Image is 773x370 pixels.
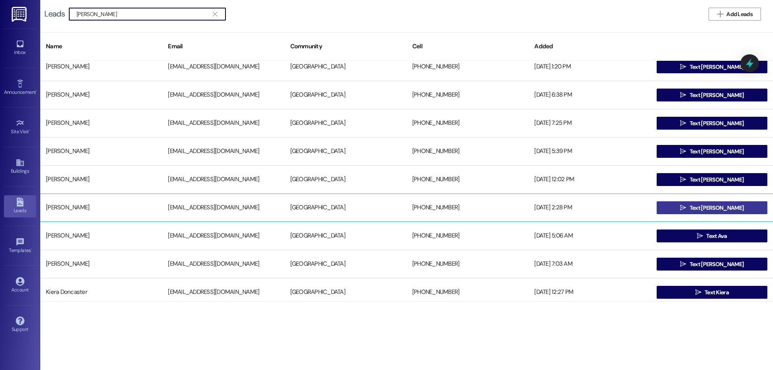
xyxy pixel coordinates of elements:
[529,256,651,272] div: [DATE] 7:03 AM
[209,8,221,20] button: Clear text
[40,115,162,131] div: [PERSON_NAME]
[529,87,651,103] div: [DATE] 6:38 PM
[162,59,284,75] div: [EMAIL_ADDRESS][DOMAIN_NAME]
[162,143,284,159] div: [EMAIL_ADDRESS][DOMAIN_NAME]
[162,172,284,188] div: [EMAIL_ADDRESS][DOMAIN_NAME]
[162,228,284,244] div: [EMAIL_ADDRESS][DOMAIN_NAME]
[709,8,761,21] button: Add Leads
[407,256,529,272] div: [PHONE_NUMBER]
[285,256,407,272] div: [GEOGRAPHIC_DATA]
[285,59,407,75] div: [GEOGRAPHIC_DATA]
[285,172,407,188] div: [GEOGRAPHIC_DATA]
[680,148,686,155] i: 
[40,87,162,103] div: [PERSON_NAME]
[4,314,36,336] a: Support
[529,200,651,216] div: [DATE] 2:28 PM
[690,176,744,184] span: Text [PERSON_NAME]
[529,143,651,159] div: [DATE] 5:39 PM
[529,284,651,300] div: [DATE] 12:27 PM
[529,228,651,244] div: [DATE] 5:06 AM
[717,11,723,17] i: 
[680,120,686,126] i: 
[285,228,407,244] div: [GEOGRAPHIC_DATA]
[680,176,686,183] i: 
[40,284,162,300] div: Kiera Doncaster
[285,115,407,131] div: [GEOGRAPHIC_DATA]
[162,284,284,300] div: [EMAIL_ADDRESS][DOMAIN_NAME]
[690,63,744,71] span: Text [PERSON_NAME]
[76,8,209,20] input: Search name/email/community (quotes for exact match e.g. "John Smith")
[680,92,686,98] i: 
[657,286,767,299] button: Text Kiera
[162,87,284,103] div: [EMAIL_ADDRESS][DOMAIN_NAME]
[285,284,407,300] div: [GEOGRAPHIC_DATA]
[695,289,701,296] i: 
[680,205,686,211] i: 
[162,37,284,56] div: Email
[407,284,529,300] div: [PHONE_NUMBER]
[657,201,767,214] button: Text [PERSON_NAME]
[706,232,727,240] span: Text Ava
[690,119,744,128] span: Text [PERSON_NAME]
[285,143,407,159] div: [GEOGRAPHIC_DATA]
[657,117,767,130] button: Text [PERSON_NAME]
[40,143,162,159] div: [PERSON_NAME]
[690,91,744,99] span: Text [PERSON_NAME]
[690,260,744,269] span: Text [PERSON_NAME]
[40,200,162,216] div: [PERSON_NAME]
[31,246,32,252] span: •
[529,115,651,131] div: [DATE] 7:25 PM
[407,37,529,56] div: Cell
[285,200,407,216] div: [GEOGRAPHIC_DATA]
[4,195,36,217] a: Leads
[4,116,36,138] a: Site Visit •
[285,37,407,56] div: Community
[4,156,36,178] a: Buildings
[726,10,752,19] span: Add Leads
[657,173,767,186] button: Text [PERSON_NAME]
[657,89,767,101] button: Text [PERSON_NAME]
[407,228,529,244] div: [PHONE_NUMBER]
[407,59,529,75] div: [PHONE_NUMBER]
[162,256,284,272] div: [EMAIL_ADDRESS][DOMAIN_NAME]
[407,172,529,188] div: [PHONE_NUMBER]
[29,128,30,133] span: •
[44,10,65,18] div: Leads
[705,288,729,297] span: Text Kiera
[657,60,767,73] button: Text [PERSON_NAME]
[657,258,767,271] button: Text [PERSON_NAME]
[657,229,767,242] button: Text Ava
[40,37,162,56] div: Name
[285,87,407,103] div: [GEOGRAPHIC_DATA]
[690,204,744,212] span: Text [PERSON_NAME]
[162,200,284,216] div: [EMAIL_ADDRESS][DOMAIN_NAME]
[40,59,162,75] div: [PERSON_NAME]
[36,88,37,94] span: •
[407,87,529,103] div: [PHONE_NUMBER]
[680,64,686,70] i: 
[407,143,529,159] div: [PHONE_NUMBER]
[162,115,284,131] div: [EMAIL_ADDRESS][DOMAIN_NAME]
[12,7,28,22] img: ResiDesk Logo
[40,172,162,188] div: [PERSON_NAME]
[4,275,36,296] a: Account
[657,145,767,158] button: Text [PERSON_NAME]
[407,115,529,131] div: [PHONE_NUMBER]
[697,233,703,239] i: 
[529,59,651,75] div: [DATE] 1:20 PM
[407,200,529,216] div: [PHONE_NUMBER]
[4,37,36,59] a: Inbox
[690,147,744,156] span: Text [PERSON_NAME]
[529,172,651,188] div: [DATE] 12:02 PM
[40,228,162,244] div: [PERSON_NAME]
[680,261,686,267] i: 
[4,235,36,257] a: Templates •
[40,256,162,272] div: [PERSON_NAME]
[529,37,651,56] div: Added
[213,11,217,17] i: 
